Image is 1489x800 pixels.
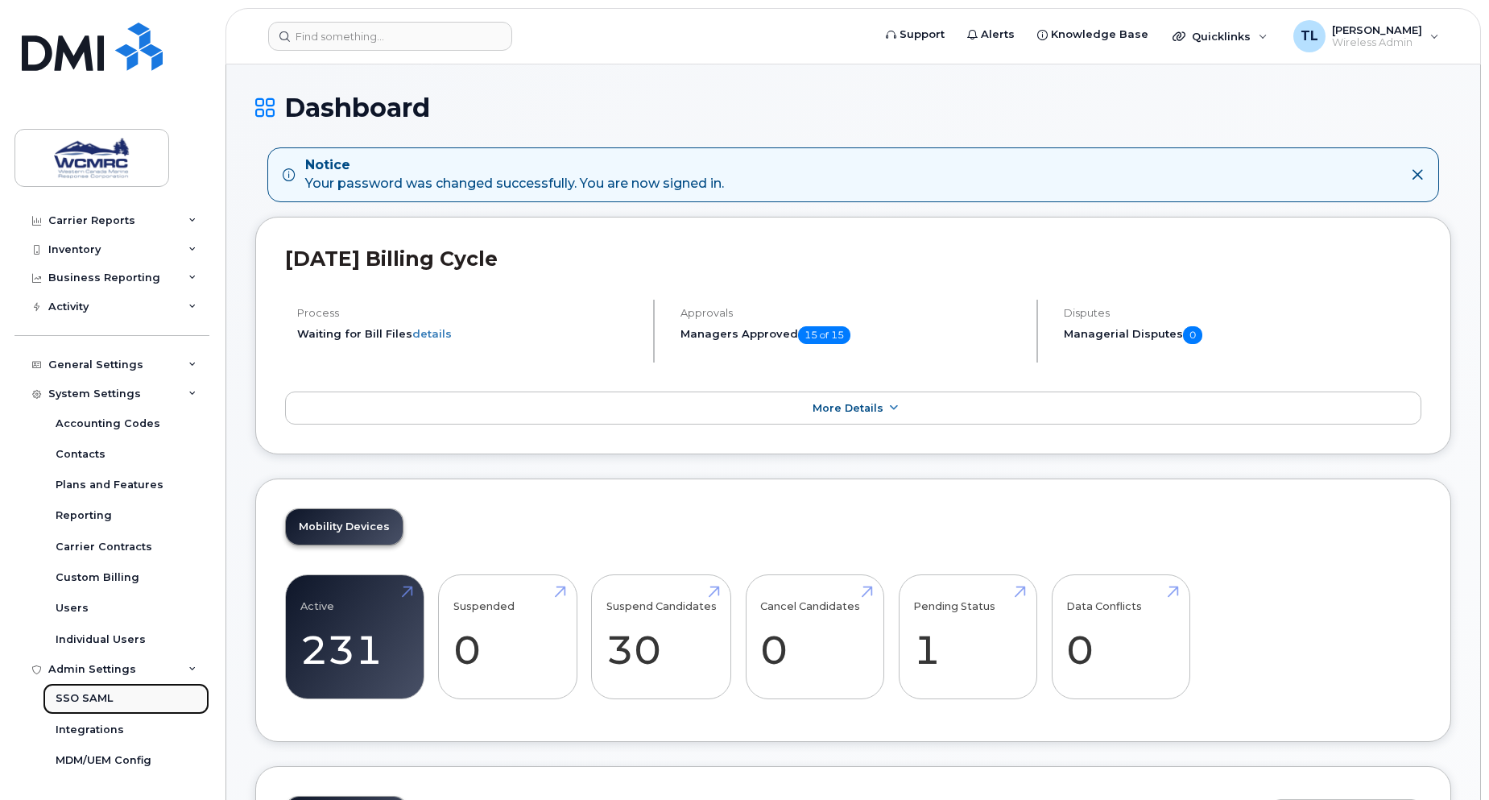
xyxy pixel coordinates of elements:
h2: [DATE] Billing Cycle [285,247,1421,271]
h5: Managerial Disputes [1064,326,1421,344]
a: Mobility Devices [286,509,403,545]
div: Your password was changed successfully. You are now signed in. [305,156,724,193]
h5: Managers Approved [680,326,1023,344]
h4: Approvals [680,307,1023,319]
a: Cancel Candidates 0 [760,584,869,690]
a: Pending Status 1 [913,584,1022,690]
span: More Details [813,402,883,414]
strong: Notice [305,156,724,175]
li: Waiting for Bill Files [297,326,639,342]
h4: Process [297,307,639,319]
a: Suspended 0 [453,584,562,690]
a: Suspend Candidates 30 [606,584,717,690]
a: Data Conflicts 0 [1066,584,1175,690]
a: details [412,327,452,340]
span: 15 of 15 [798,326,850,344]
a: Active 231 [300,584,409,690]
h4: Disputes [1064,307,1421,319]
span: 0 [1183,326,1202,344]
h1: Dashboard [255,93,1451,122]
